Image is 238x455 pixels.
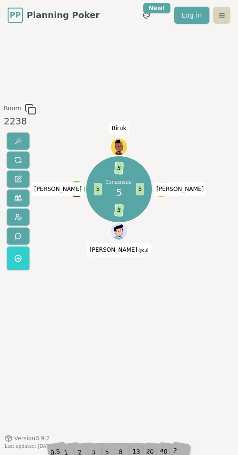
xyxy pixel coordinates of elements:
button: Change name [7,171,30,188]
span: Shobana is the host [165,181,169,186]
button: Watch only [7,190,30,207]
span: Click to change your name [87,244,150,257]
span: 5 [116,185,122,199]
span: 3 [115,162,123,174]
span: Version 0.9.2 [14,435,50,442]
div: New! [143,3,170,13]
div: 2238 [4,115,36,129]
span: Click to change your name [109,122,129,135]
a: PPPlanning Poker [8,8,99,23]
span: Click to change your name [154,182,206,196]
button: New! [138,7,155,24]
span: 5 [114,203,125,217]
span: 5 [136,183,144,195]
button: Send feedback [7,227,30,245]
span: 5 [94,183,102,195]
span: Planning Poker [27,9,99,22]
span: Room [4,104,21,115]
a: Log in [174,7,209,24]
button: Version0.9.2 [5,435,50,442]
span: 3 [115,204,123,216]
button: Change avatar [7,209,30,226]
button: Reveal votes [7,133,30,150]
button: Reset votes [7,152,30,169]
span: 5 [114,161,125,175]
span: Last updated: [DATE] [5,444,53,449]
button: Get a named room [7,246,30,270]
span: PP [10,9,20,21]
p: Consensus! [105,179,133,185]
span: (you) [137,249,149,253]
button: Click to change your avatar [111,224,127,240]
span: Click to change your name [32,182,84,196]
